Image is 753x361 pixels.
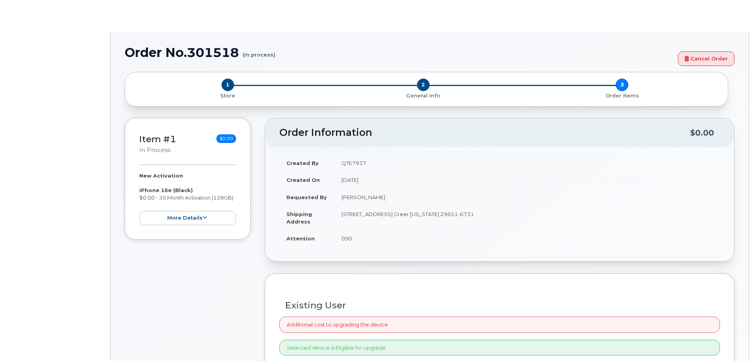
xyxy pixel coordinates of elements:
[216,134,236,143] span: $0.00
[286,160,319,166] strong: Created By
[139,134,176,145] a: Item #1
[139,187,193,193] strong: iPhone 16e (Black)
[334,205,720,230] td: [STREET_ADDRESS] Greer [US_STATE] 29651-6731
[678,51,735,66] a: Cancel Order
[327,92,519,99] p: General Info
[286,177,320,183] strong: Created On
[286,235,315,242] strong: Attention
[279,127,690,138] h2: Order Information
[135,92,321,99] p: Store
[139,211,236,225] button: more details
[324,91,522,99] a: 2 General Info
[125,46,674,59] h1: Order No.301518
[334,189,720,206] td: [PERSON_NAME]
[139,172,183,179] strong: New Activation
[279,317,720,333] div: Additional cost to upgrading the device
[334,171,720,189] td: [DATE]
[221,79,234,91] span: 1
[279,340,720,356] div: Selected device is Eligible for upgrade
[139,147,170,154] small: in process
[131,91,324,99] a: 1 Store
[334,230,720,247] td: 090
[285,301,714,310] h3: Existing User
[139,172,236,225] div: $0.00 - 30 Month Activation (128GB)
[286,211,312,225] strong: Shipping Address
[690,125,714,140] div: $0.00
[334,154,720,172] td: QTE7937
[286,194,327,200] strong: Requested By
[417,79,430,91] span: 2
[243,46,275,58] small: (in process)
